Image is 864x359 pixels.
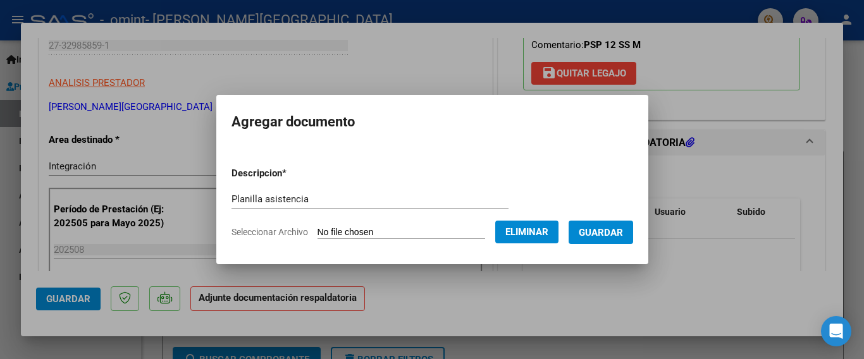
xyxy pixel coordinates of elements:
button: Eliminar [495,221,559,243]
span: Seleccionar Archivo [231,227,308,237]
button: Guardar [569,221,633,244]
div: Open Intercom Messenger [821,316,851,346]
span: Guardar [579,227,623,238]
span: Eliminar [505,226,548,238]
p: Descripcion [231,166,352,181]
h2: Agregar documento [231,110,633,134]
